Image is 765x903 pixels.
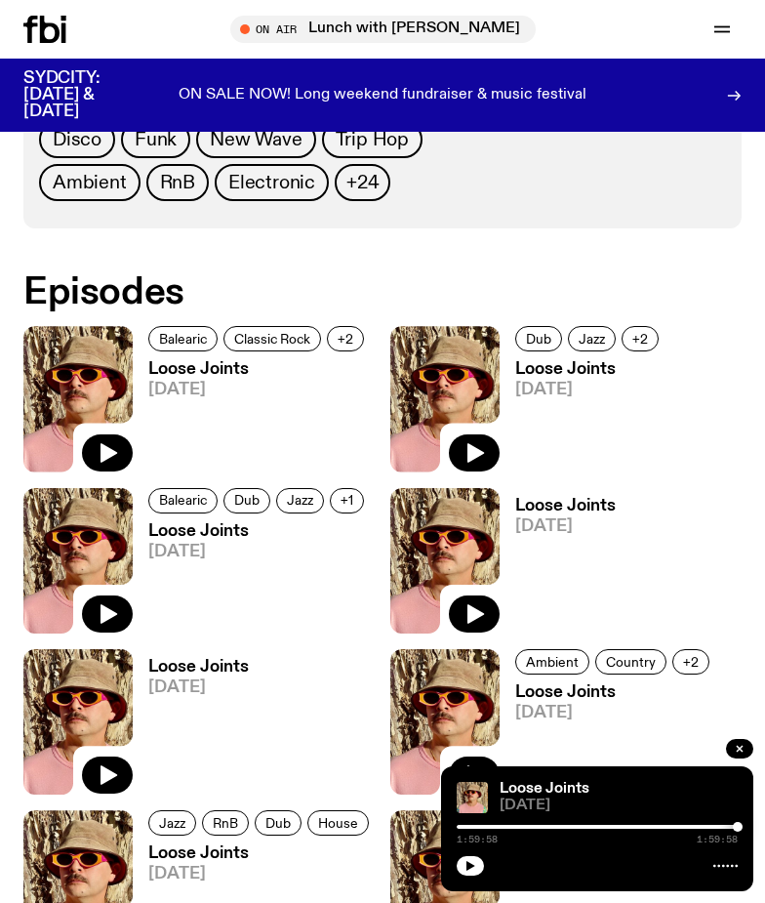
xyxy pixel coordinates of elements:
[327,326,364,351] button: +2
[515,326,562,351] a: Dub
[335,164,390,201] button: +24
[23,70,148,120] h3: SYDCITY: [DATE] & [DATE]
[230,16,536,43] button: On AirLunch with [PERSON_NAME]
[223,488,270,513] a: Dub
[276,488,324,513] a: Jazz
[515,361,664,378] h3: Loose Joints
[526,332,551,347] span: Dub
[228,172,315,193] span: Electronic
[330,488,364,513] button: +1
[39,164,141,201] a: Ambient
[53,129,101,150] span: Disco
[148,326,218,351] a: Balearic
[390,649,500,795] img: Tyson stands in front of a paperbark tree wearing orange sunglasses, a suede bucket hat and a pin...
[135,129,177,150] span: Funk
[500,361,664,472] a: Loose Joints[DATE]
[210,129,302,150] span: New Wave
[322,121,423,158] a: Trip Hop
[39,121,115,158] a: Disco
[336,129,409,150] span: Trip Hop
[23,326,133,472] img: Tyson stands in front of a paperbark tree wearing orange sunglasses, a suede bucket hat and a pin...
[133,361,370,472] a: Loose Joints[DATE]
[515,684,715,701] h3: Loose Joints
[202,810,249,836] a: RnB
[133,659,249,795] a: Loose Joints[DATE]
[23,275,742,310] h2: Episodes
[346,172,379,193] span: +24
[148,810,196,836] a: Jazz
[148,361,370,378] h3: Loose Joints
[390,488,500,634] img: Tyson stands in front of a paperbark tree wearing orange sunglasses, a suede bucket hat and a pin...
[255,810,302,836] a: Dub
[121,121,190,158] a: Funk
[683,654,699,669] span: +2
[595,649,666,675] a: Country
[213,816,238,831] span: RnB
[148,845,375,862] h3: Loose Joints
[148,544,370,560] span: [DATE]
[23,649,133,795] img: Tyson stands in front of a paperbark tree wearing orange sunglasses, a suede bucket hat and a pin...
[223,326,321,351] a: Classic Rock
[234,332,310,347] span: Classic Rock
[500,498,616,634] a: Loose Joints[DATE]
[622,326,659,351] button: +2
[307,810,369,836] a: House
[159,493,207,508] span: Balearic
[159,816,185,831] span: Jazz
[196,121,315,158] a: New Wave
[234,493,260,508] span: Dub
[500,684,715,795] a: Loose Joints[DATE]
[148,866,375,882] span: [DATE]
[265,816,291,831] span: Dub
[526,654,579,669] span: Ambient
[53,172,127,193] span: Ambient
[318,816,358,831] span: House
[148,523,370,540] h3: Loose Joints
[287,493,313,508] span: Jazz
[632,332,648,347] span: +2
[338,332,353,347] span: +2
[133,523,370,634] a: Loose Joints[DATE]
[515,382,664,398] span: [DATE]
[457,782,488,813] img: Tyson stands in front of a paperbark tree wearing orange sunglasses, a suede bucket hat and a pin...
[515,705,715,721] span: [DATE]
[148,659,249,676] h3: Loose Joints
[148,679,249,696] span: [DATE]
[146,164,209,201] a: RnB
[515,518,616,535] span: [DATE]
[500,781,589,797] a: Loose Joints
[515,649,589,675] a: Ambient
[457,835,498,844] span: 1:59:58
[697,835,738,844] span: 1:59:58
[579,332,605,347] span: Jazz
[148,488,218,513] a: Balearic
[568,326,616,351] a: Jazz
[179,87,586,104] p: ON SALE NOW! Long weekend fundraiser & music festival
[515,498,616,514] h3: Loose Joints
[148,382,370,398] span: [DATE]
[341,493,353,508] span: +1
[23,488,133,634] img: Tyson stands in front of a paperbark tree wearing orange sunglasses, a suede bucket hat and a pin...
[160,172,195,193] span: RnB
[500,799,738,813] span: [DATE]
[672,649,709,675] button: +2
[606,654,656,669] span: Country
[215,164,329,201] a: Electronic
[159,332,207,347] span: Balearic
